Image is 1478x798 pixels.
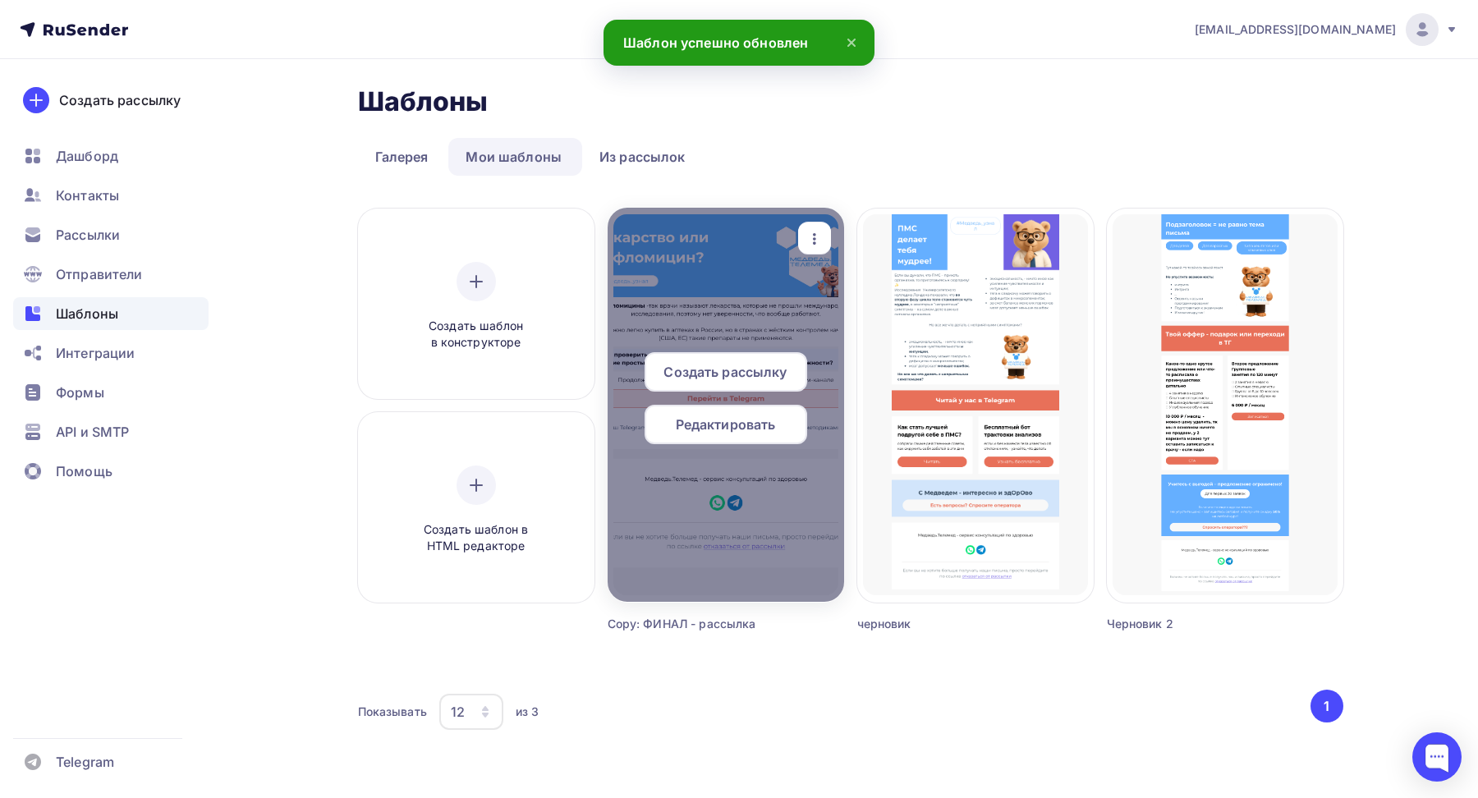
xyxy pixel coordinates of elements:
[56,225,120,245] span: Рассылки
[13,258,209,291] a: Отправители
[1107,616,1284,632] div: Черновик 2
[59,90,181,110] div: Создать рассылку
[56,264,143,284] span: Отправители
[438,693,504,731] button: 12
[1195,13,1458,46] a: [EMAIL_ADDRESS][DOMAIN_NAME]
[13,179,209,212] a: Контакты
[56,752,114,772] span: Telegram
[13,218,209,251] a: Рассылки
[663,362,787,382] span: Создать рассылку
[13,140,209,172] a: Дашборд
[448,138,579,176] a: Мои шаблоны
[56,343,135,363] span: Интеграции
[358,85,489,118] h2: Шаблоны
[398,521,554,555] span: Создать шаблон в HTML редакторе
[857,616,1035,632] div: черновик
[56,383,104,402] span: Формы
[1307,690,1343,722] ul: Pagination
[398,318,554,351] span: Создать шаблон в конструкторе
[451,702,465,722] div: 12
[56,422,129,442] span: API и SMTP
[13,376,209,409] a: Формы
[608,616,785,632] div: Copy: ФИНАЛ - рассылка
[516,704,539,720] div: из 3
[582,138,703,176] a: Из рассылок
[56,146,118,166] span: Дашборд
[13,297,209,330] a: Шаблоны
[56,186,119,205] span: Контакты
[676,415,776,434] span: Редактировать
[1310,690,1343,722] button: Go to page 1
[56,461,112,481] span: Помощь
[358,138,446,176] a: Галерея
[358,704,427,720] div: Показывать
[1195,21,1396,38] span: [EMAIL_ADDRESS][DOMAIN_NAME]
[56,304,118,323] span: Шаблоны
